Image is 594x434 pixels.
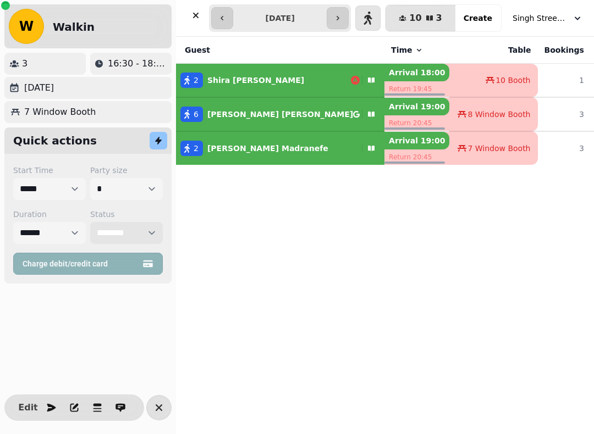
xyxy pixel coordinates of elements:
label: Party size [90,165,163,176]
p: [PERSON_NAME] [PERSON_NAME] [207,109,353,120]
label: Status [90,209,163,220]
th: Table [449,37,537,64]
h2: Walkin [53,19,95,35]
button: 2[PERSON_NAME] Madranefe [176,135,384,162]
span: Create [464,14,492,22]
label: Start Time [13,165,86,176]
span: W [19,20,34,33]
button: 2Shira [PERSON_NAME] [176,67,384,93]
th: Guest [176,37,384,64]
span: Edit [21,403,35,412]
button: 6[PERSON_NAME] [PERSON_NAME] [176,101,384,127]
p: Arrival 19:00 [384,132,449,149]
span: 3 [436,14,442,23]
span: Singh Street Bruntsfield [513,13,568,24]
p: 7 Window Booth [24,105,96,119]
span: 2 [194,143,199,154]
button: 103 [386,5,455,31]
span: 2 [194,75,199,86]
button: Edit [17,397,39,419]
td: 1 [538,64,591,98]
span: 10 Booth [496,75,530,86]
p: Arrival 19:00 [384,98,449,115]
span: Time [391,44,412,55]
th: Bookings [538,37,591,64]
p: 16:30 - 18:15 [108,57,167,70]
td: 3 [538,131,591,165]
p: Return 20:45 [384,149,449,165]
p: Shira [PERSON_NAME] [207,75,304,86]
button: Create [455,5,501,31]
td: 3 [538,97,591,131]
p: [PERSON_NAME] Madranefe [207,143,328,154]
span: 6 [194,109,199,120]
span: 10 [409,14,421,23]
p: 3 [22,57,28,70]
span: 7 Window Booth [468,143,530,154]
button: Singh Street Bruntsfield [506,8,590,28]
button: Time [391,44,423,55]
p: Return 19:45 [384,81,449,97]
p: [DATE] [24,81,54,94]
p: Return 20:45 [384,115,449,131]
span: 8 Window Booth [468,109,530,120]
label: Duration [13,209,86,220]
h2: Quick actions [13,133,97,148]
button: Charge debit/credit card [13,253,163,275]
p: Arrival 18:00 [384,64,449,81]
span: Charge debit/credit card [23,260,140,268]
